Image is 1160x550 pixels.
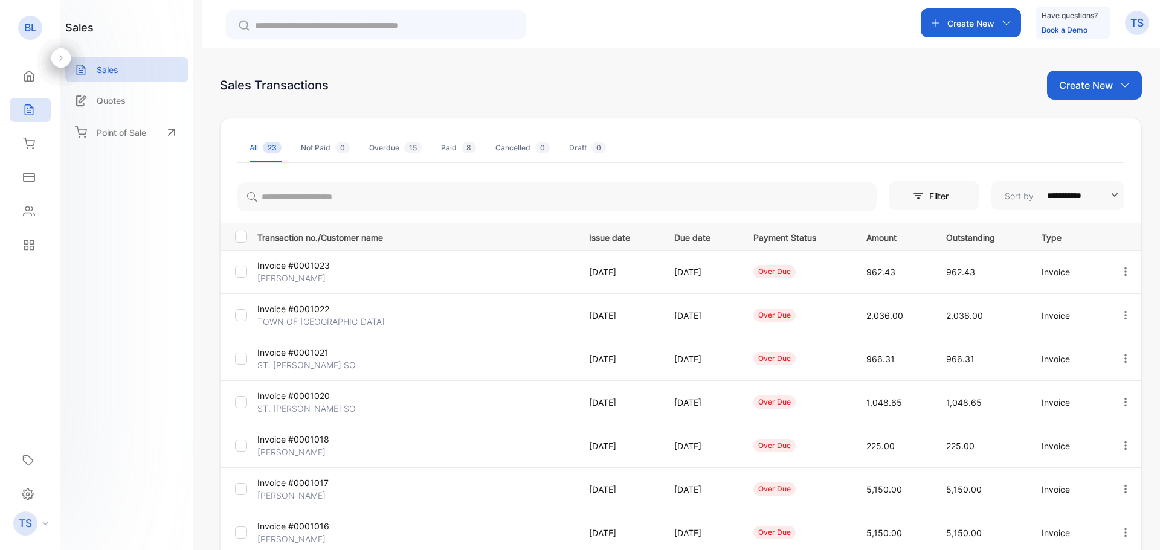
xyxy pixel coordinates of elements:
p: TS [1130,15,1144,31]
p: Outstanding [946,229,1017,244]
span: 966.31 [946,354,975,364]
p: [DATE] [589,266,649,278]
p: BL [24,20,37,36]
p: Transaction no./Customer name [257,229,574,244]
p: [DATE] [674,526,729,539]
p: [DATE] [674,266,729,278]
p: [DATE] [674,353,729,365]
p: Type [1042,229,1095,244]
p: Invoice [1042,526,1095,539]
p: [DATE] [674,309,729,322]
p: TOWN OF [GEOGRAPHIC_DATA] [257,315,385,328]
p: Invoice [1042,353,1095,365]
p: Invoice [1042,266,1095,278]
a: Point of Sale [65,119,188,145]
p: Invoice #0001020 [257,389,363,402]
span: 2,036.00 [866,310,903,321]
p: [DATE] [589,396,649,409]
span: 1,048.65 [866,397,902,408]
p: Issue date [589,229,649,244]
p: [DATE] [589,483,649,496]
div: over due [753,309,796,322]
span: 5,150.00 [866,528,902,538]
p: Invoice [1042,396,1095,409]
p: Invoice [1042,440,1095,452]
div: over due [753,265,796,278]
p: [DATE] [589,440,649,452]
span: 0 [335,142,350,153]
p: [DATE] [589,309,649,322]
p: [PERSON_NAME] [257,489,363,502]
p: [DATE] [589,353,649,365]
p: Have questions? [1042,10,1098,22]
div: over due [753,526,796,539]
span: 15 [404,142,422,153]
div: over due [753,482,796,496]
p: ST. [PERSON_NAME] SO [257,402,363,415]
p: Create New [1059,78,1113,92]
button: Create New [1047,71,1142,100]
p: ST. [PERSON_NAME] SO [257,359,363,371]
p: Invoice #0001018 [257,433,363,446]
button: Sort by [991,181,1124,210]
span: 1,048.65 [946,397,982,408]
a: Sales [65,57,188,82]
p: [DATE] [674,440,729,452]
p: [DATE] [589,526,649,539]
p: Payment Status [753,229,842,244]
p: [PERSON_NAME] [257,446,363,458]
div: over due [753,439,796,452]
span: 962.43 [946,267,975,277]
p: Invoice #0001023 [257,259,363,272]
p: Quotes [97,94,126,107]
p: Invoice #0001017 [257,476,363,489]
p: [DATE] [674,396,729,409]
div: over due [753,352,796,365]
p: Invoice #0001016 [257,520,363,532]
div: Paid [441,142,476,153]
p: [PERSON_NAME] [257,272,363,284]
div: Overdue [369,142,422,153]
p: Invoice [1042,309,1095,322]
p: [DATE] [674,483,729,496]
p: TS [19,516,32,531]
span: 0 [535,142,550,153]
span: 23 [263,142,282,153]
p: Invoice #0001021 [257,346,363,359]
span: 225.00 [946,441,975,451]
div: All [250,142,282,153]
p: Invoice #0001022 [257,302,363,315]
p: [PERSON_NAME] [257,532,363,545]
span: 962.43 [866,267,895,277]
span: 5,150.00 [866,484,902,494]
p: Amount [866,229,921,244]
span: 5,150.00 [946,528,982,538]
div: Draft [569,142,606,153]
p: Invoice [1042,483,1095,496]
div: Cancelled [495,142,550,153]
div: Sales Transactions [220,76,329,94]
p: Sales [97,63,118,76]
span: 2,036.00 [946,310,983,321]
p: Due date [674,229,729,244]
p: Point of Sale [97,126,146,139]
span: 5,150.00 [946,484,982,494]
button: TS [1125,8,1149,37]
span: 225.00 [866,441,895,451]
p: Create New [947,17,994,30]
span: 966.31 [866,354,895,364]
button: Create New [921,8,1021,37]
p: Sort by [1005,190,1034,202]
span: 8 [462,142,476,153]
span: 0 [591,142,606,153]
a: Book a Demo [1042,25,1087,34]
div: over due [753,395,796,409]
a: Quotes [65,88,188,113]
div: Not Paid [301,142,350,153]
h1: sales [65,19,94,36]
